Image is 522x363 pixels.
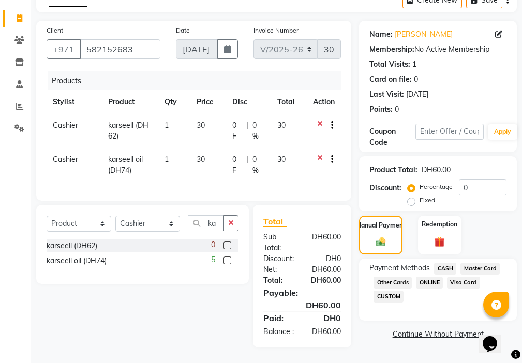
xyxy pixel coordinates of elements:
span: 0 F [232,154,243,176]
span: 0 % [252,120,265,142]
span: 1 [165,120,169,130]
div: Name: [369,29,393,40]
div: DH60.00 [302,275,349,286]
span: 5 [211,254,215,265]
div: Coupon Code [369,126,415,148]
button: +971 [47,39,81,59]
div: Discount: [369,183,401,193]
div: DH60.00 [302,326,349,337]
iframe: chat widget [479,322,512,353]
span: Total [263,216,287,227]
span: karseell (DH62) [108,120,148,141]
img: _gift.svg [431,235,448,248]
span: Payment Methods [369,263,430,274]
span: | [246,154,248,176]
span: Other Cards [374,277,412,289]
a: Continue Without Payment [361,329,515,340]
div: DH60.00 [302,264,349,275]
span: 30 [197,155,205,164]
label: Invoice Number [253,26,299,35]
label: Redemption [422,220,457,229]
div: karseell oil (DH74) [47,255,107,266]
img: _cash.svg [373,236,389,247]
div: Last Visit: [369,89,404,100]
div: Products [48,71,349,90]
span: | [246,120,248,142]
span: Visa Card [447,277,480,289]
div: Payable: [256,286,349,299]
div: Balance : [256,326,302,337]
div: Card on file: [369,74,412,85]
th: Price [190,90,226,114]
input: Search by Name/Mobile/Email/Code [80,39,160,59]
th: Total [271,90,307,114]
label: Percentage [420,182,453,191]
span: 30 [277,155,286,164]
div: Sub Total: [256,232,302,253]
input: Search or Scan [188,215,224,231]
div: Discount: [256,253,302,264]
th: Stylist [47,90,102,114]
div: Paid: [256,312,302,324]
div: karseell (DH62) [47,240,97,251]
label: Manual Payment [356,221,406,230]
div: No Active Membership [369,44,506,55]
label: Fixed [420,195,435,205]
span: Cashier [53,120,78,130]
div: DH60.00 [256,299,349,311]
div: Net: [256,264,302,275]
span: 0 % [252,154,265,176]
div: Total: [256,275,302,286]
span: ONLINE [416,277,443,289]
label: Client [47,26,63,35]
div: DH60.00 [422,164,451,175]
div: 0 [414,74,418,85]
div: Total Visits: [369,59,410,70]
span: 30 [277,120,286,130]
span: Master Card [460,263,500,275]
span: CASH [434,263,456,275]
a: [PERSON_NAME] [395,29,453,40]
div: DH0 [302,253,349,264]
span: 0 [211,239,215,250]
div: DH0 [302,312,349,324]
span: karseell oil (DH74) [108,155,143,175]
th: Product [102,90,158,114]
span: 0 F [232,120,243,142]
th: Disc [226,90,271,114]
label: Date [176,26,190,35]
div: Product Total: [369,164,417,175]
div: [DATE] [406,89,428,100]
div: DH60.00 [302,232,349,253]
span: 1 [165,155,169,164]
div: Points: [369,104,393,115]
th: Qty [158,90,190,114]
div: Membership: [369,44,414,55]
div: 1 [412,59,416,70]
th: Action [307,90,341,114]
div: 0 [395,104,399,115]
input: Enter Offer / Coupon Code [415,124,484,140]
button: Apply [488,124,517,140]
span: 30 [197,120,205,130]
span: CUSTOM [374,291,404,303]
span: Cashier [53,155,78,164]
